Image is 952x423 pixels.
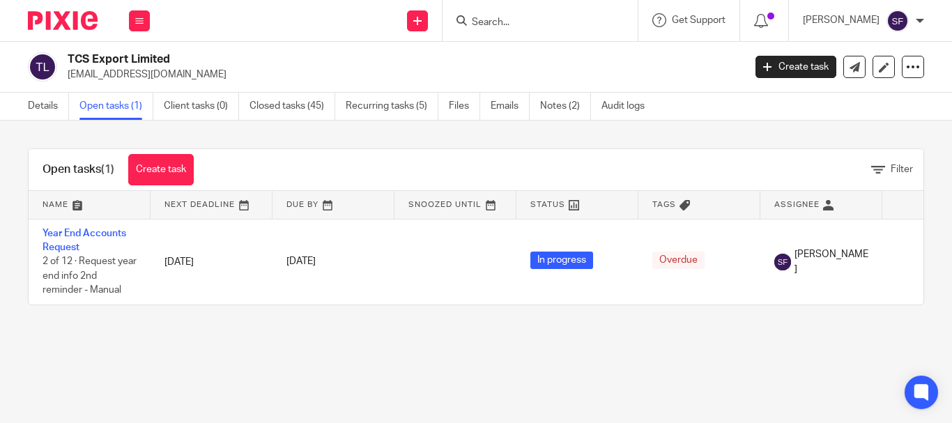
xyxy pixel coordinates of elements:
a: Create task [128,154,194,185]
a: Audit logs [601,93,655,120]
span: [PERSON_NAME] [794,247,868,276]
span: (1) [101,164,114,175]
a: Details [28,93,69,120]
h1: Open tasks [43,162,114,177]
a: Year End Accounts Request [43,229,126,252]
img: Pixie [28,11,98,30]
td: [DATE] [151,219,272,305]
input: Search [470,17,596,29]
a: Client tasks (0) [164,93,239,120]
span: In progress [530,252,593,269]
p: [EMAIL_ADDRESS][DOMAIN_NAME] [68,68,735,82]
a: Closed tasks (45) [249,93,335,120]
span: 2 of 12 · Request year end info 2nd reminder - Manual [43,256,137,295]
span: Tags [652,201,676,208]
span: Snoozed Until [408,201,482,208]
a: Notes (2) [540,93,591,120]
span: [DATE] [286,257,316,267]
a: Open tasks (1) [79,93,153,120]
img: svg%3E [774,254,791,270]
span: Status [530,201,565,208]
a: Recurring tasks (5) [346,93,438,120]
p: [PERSON_NAME] [803,13,880,27]
span: Get Support [672,15,725,25]
img: svg%3E [886,10,909,32]
span: Overdue [652,252,705,269]
a: Emails [491,93,530,120]
a: Files [449,93,480,120]
h2: TCS Export Limited [68,52,601,67]
span: Filter [891,164,913,174]
img: svg%3E [28,52,57,82]
a: Create task [755,56,836,78]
